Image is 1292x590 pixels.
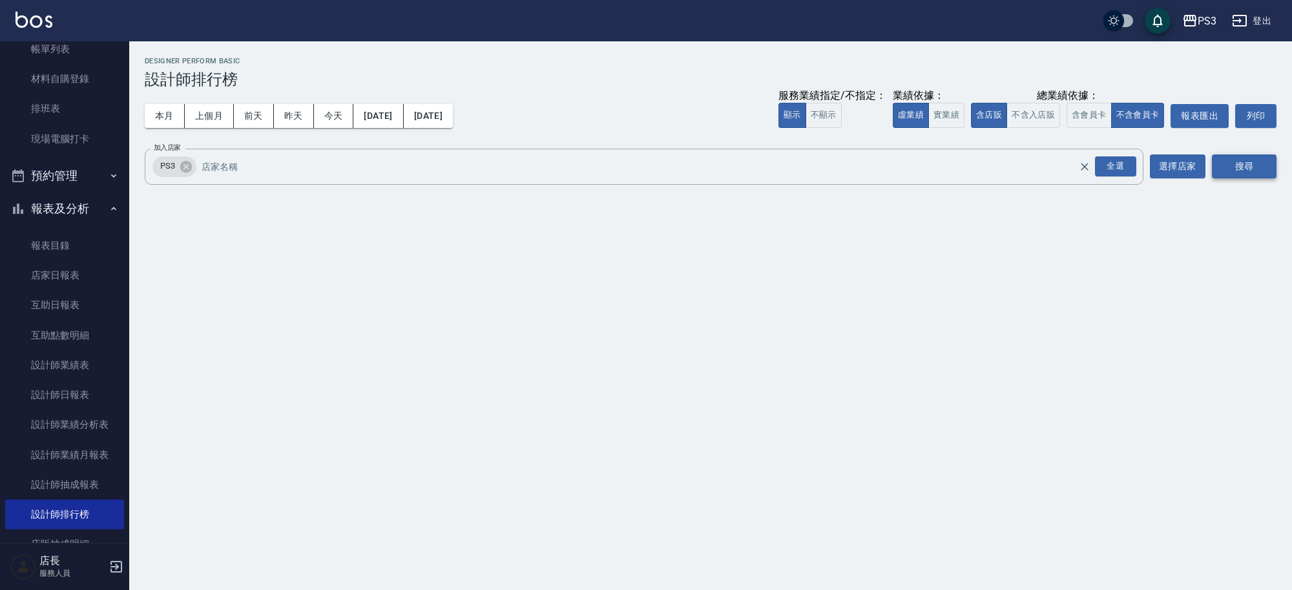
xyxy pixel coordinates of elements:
a: 排班表 [5,94,124,123]
div: 服務業績指定/不指定： [778,89,886,103]
button: 虛業績 [893,103,929,128]
a: 店販抽成明細 [5,529,124,559]
a: 設計師業績表 [5,350,124,380]
button: 搜尋 [1212,154,1276,178]
button: 上個月 [185,104,234,128]
label: 加入店家 [154,143,181,153]
button: 選擇店家 [1150,154,1205,178]
button: 昨天 [274,104,314,128]
h5: 店長 [39,554,105,567]
button: Clear [1076,158,1094,176]
span: PS3 [152,160,183,173]
a: 設計師業績月報表 [5,440,124,470]
button: [DATE] [353,104,403,128]
button: 登出 [1227,9,1276,33]
button: 預約管理 [5,159,124,193]
a: 互助日報表 [5,290,124,320]
button: 今天 [314,104,354,128]
a: 帳單列表 [5,34,124,64]
div: 業績依據： [893,89,964,103]
h3: 設計師排行榜 [145,70,1276,89]
a: 設計師排行榜 [5,500,124,529]
input: 店家名稱 [198,155,1101,178]
div: 總業績依據： [971,89,1164,103]
div: PS3 [152,156,196,177]
button: 含店販 [971,103,1007,128]
button: save [1145,8,1171,34]
button: 含會員卡 [1067,103,1112,128]
a: 互助點數明細 [5,321,124,350]
img: Logo [16,12,52,28]
button: 本月 [145,104,185,128]
button: 不含會員卡 [1111,103,1165,128]
button: 報表匯出 [1171,104,1229,128]
a: 現場電腦打卡 [5,124,124,154]
button: [DATE] [404,104,453,128]
button: 不含入店販 [1006,103,1060,128]
a: 設計師業績分析表 [5,410,124,439]
p: 服務人員 [39,567,105,579]
a: 設計師日報表 [5,380,124,410]
a: 報表目錄 [5,231,124,260]
a: 店家日報表 [5,260,124,290]
div: PS3 [1198,13,1216,29]
button: 實業績 [928,103,964,128]
button: 顯示 [778,103,806,128]
button: Open [1092,154,1139,179]
button: 報表及分析 [5,192,124,226]
h2: Designer Perform Basic [145,57,1276,65]
button: 列印 [1235,104,1276,128]
button: 不顯示 [806,103,842,128]
a: 設計師抽成報表 [5,470,124,500]
div: 全選 [1095,156,1136,176]
button: PS3 [1177,8,1222,34]
img: Person [10,554,36,580]
button: 前天 [234,104,274,128]
a: 材料自購登錄 [5,64,124,94]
